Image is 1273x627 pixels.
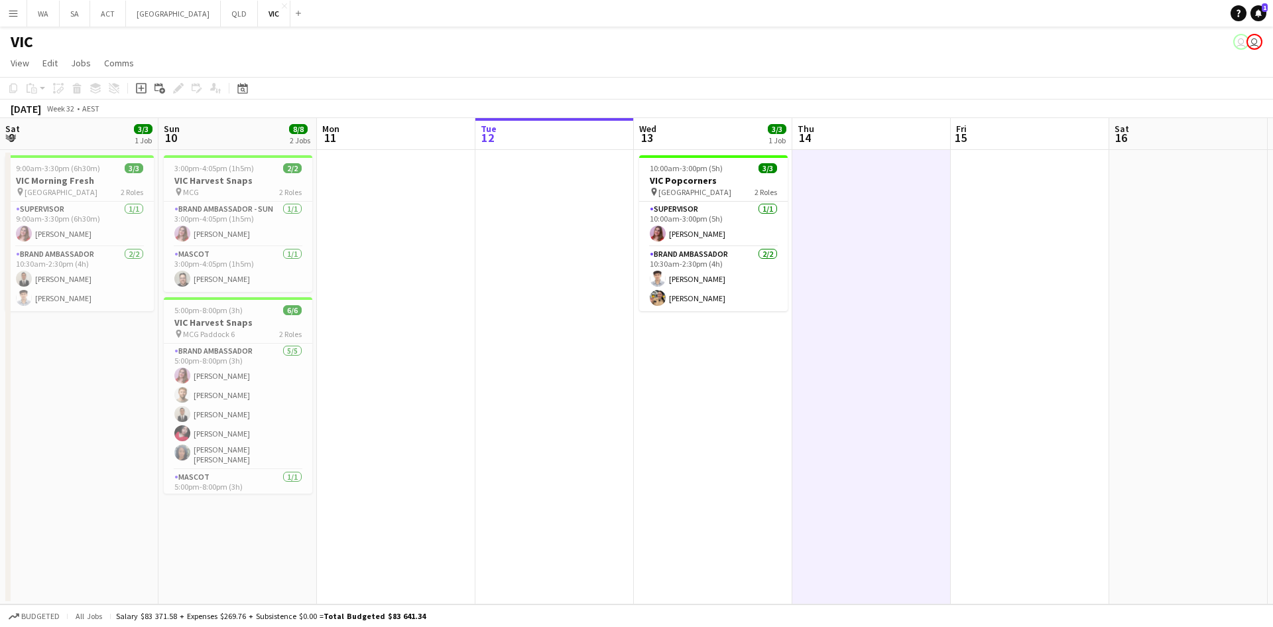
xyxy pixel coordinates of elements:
a: View [5,54,34,72]
span: View [11,57,29,69]
button: QLD [221,1,258,27]
span: 9 [3,130,20,145]
span: 6/6 [283,305,302,315]
button: Budgeted [7,609,62,624]
span: 15 [954,130,967,145]
h3: VIC Morning Fresh [5,174,154,186]
div: 1 Job [768,135,786,145]
span: 2 Roles [279,329,302,339]
app-card-role: Brand Ambassador5/55:00pm-8:00pm (3h)[PERSON_NAME][PERSON_NAME][PERSON_NAME][PERSON_NAME][PERSON_... [164,344,312,470]
span: Sun [164,123,180,135]
h1: VIC [11,32,33,52]
span: 3/3 [125,163,143,173]
span: MCG Paddock 6 [183,329,235,339]
span: 9:00am-3:30pm (6h30m) [16,163,100,173]
span: 3/3 [768,124,786,134]
app-user-avatar: Declan Murray [1233,34,1249,50]
app-card-role: Mascot1/15:00pm-8:00pm (3h) [164,470,312,515]
span: Mon [322,123,339,135]
button: VIC [258,1,290,27]
app-user-avatar: Declan Murray [1246,34,1262,50]
span: 2 Roles [279,187,302,197]
span: Fri [956,123,967,135]
span: 16 [1113,130,1129,145]
a: Comms [99,54,139,72]
app-card-role: Brand Ambassador - SUN1/13:00pm-4:05pm (1h5m)[PERSON_NAME] [164,202,312,247]
span: Sat [5,123,20,135]
div: 1 Job [135,135,152,145]
app-job-card: 10:00am-3:00pm (5h)3/3VIC Popcorners [GEOGRAPHIC_DATA]2 RolesSupervisor1/110:00am-3:00pm (5h)[PER... [639,155,788,311]
span: 10:00am-3:00pm (5h) [650,163,723,173]
button: SA [60,1,90,27]
div: AEST [82,104,99,113]
app-card-role: Supervisor1/19:00am-3:30pm (6h30m)[PERSON_NAME] [5,202,154,247]
span: MCG [183,187,199,197]
span: Jobs [71,57,91,69]
span: Sat [1115,123,1129,135]
span: 10 [162,130,180,145]
app-card-role: Brand Ambassador2/210:30am-2:30pm (4h)[PERSON_NAME][PERSON_NAME] [639,247,788,311]
span: 14 [796,130,814,145]
a: Edit [37,54,63,72]
app-card-role: Brand Ambassador2/210:30am-2:30pm (4h)[PERSON_NAME][PERSON_NAME] [5,247,154,311]
span: 11 [320,130,339,145]
span: 12 [479,130,497,145]
span: 3/3 [134,124,152,134]
span: [GEOGRAPHIC_DATA] [658,187,731,197]
span: 2 Roles [121,187,143,197]
span: 3/3 [758,163,777,173]
button: [GEOGRAPHIC_DATA] [126,1,221,27]
span: Tue [481,123,497,135]
span: Edit [42,57,58,69]
app-job-card: 9:00am-3:30pm (6h30m)3/3VIC Morning Fresh [GEOGRAPHIC_DATA]2 RolesSupervisor1/19:00am-3:30pm (6h3... [5,155,154,311]
h3: VIC Harvest Snaps [164,316,312,328]
span: Total Budgeted $83 641.34 [324,611,426,621]
span: 1 [1262,3,1268,12]
span: Week 32 [44,104,77,113]
app-card-role: Mascot1/13:00pm-4:05pm (1h5m)[PERSON_NAME] [164,247,312,292]
button: ACT [90,1,126,27]
div: Salary $83 371.58 + Expenses $269.76 + Subsistence $0.00 = [116,611,426,621]
div: 2 Jobs [290,135,310,145]
button: WA [27,1,60,27]
span: 3:00pm-4:05pm (1h5m) [174,163,254,173]
span: 2 Roles [755,187,777,197]
a: 1 [1250,5,1266,21]
span: Comms [104,57,134,69]
h3: VIC Popcorners [639,174,788,186]
span: All jobs [73,611,105,621]
h3: VIC Harvest Snaps [164,174,312,186]
span: [GEOGRAPHIC_DATA] [25,187,97,197]
a: Jobs [66,54,96,72]
span: 13 [637,130,656,145]
span: Thu [798,123,814,135]
span: Wed [639,123,656,135]
app-job-card: 5:00pm-8:00pm (3h)6/6VIC Harvest Snaps MCG Paddock 62 RolesBrand Ambassador5/55:00pm-8:00pm (3h)[... [164,297,312,494]
app-job-card: 3:00pm-4:05pm (1h5m)2/2VIC Harvest Snaps MCG2 RolesBrand Ambassador - SUN1/13:00pm-4:05pm (1h5m)[... [164,155,312,292]
span: Budgeted [21,612,60,621]
span: 2/2 [283,163,302,173]
app-card-role: Supervisor1/110:00am-3:00pm (5h)[PERSON_NAME] [639,202,788,247]
div: [DATE] [11,102,41,115]
span: 5:00pm-8:00pm (3h) [174,305,243,315]
span: 8/8 [289,124,308,134]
